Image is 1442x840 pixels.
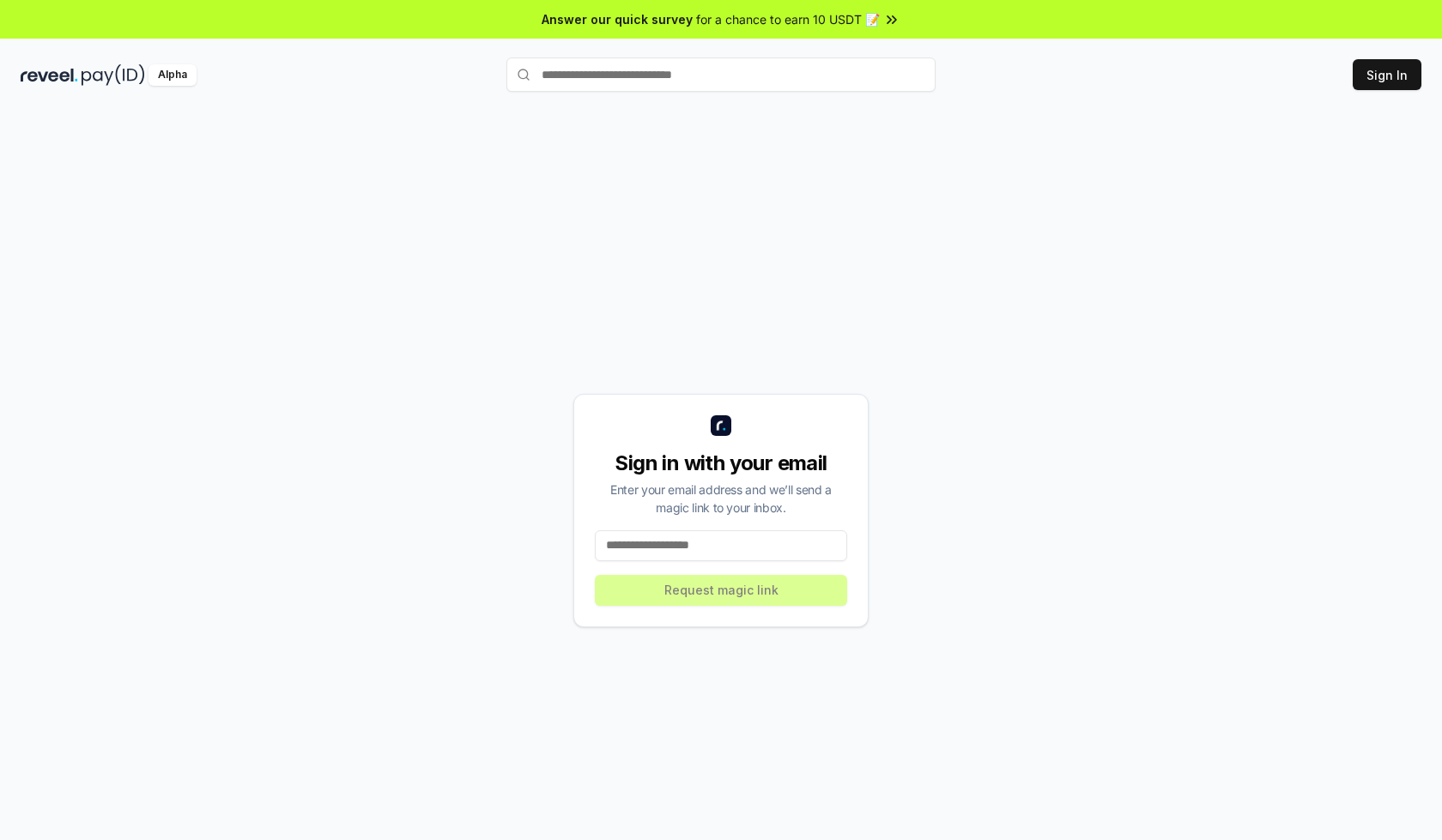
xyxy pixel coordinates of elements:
[595,450,847,477] div: Sign in with your email
[148,64,197,86] div: Alpha
[542,10,693,28] span: Answer our quick survey
[21,64,78,86] img: reveel_dark
[595,480,847,517] div: Enter your email address and we’ll send a magic link to your inbox.
[696,10,880,28] span: for a chance to earn 10 USDT 📝
[82,64,145,86] img: pay_id
[711,415,731,436] img: logo_small
[1353,59,1421,90] button: Sign In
